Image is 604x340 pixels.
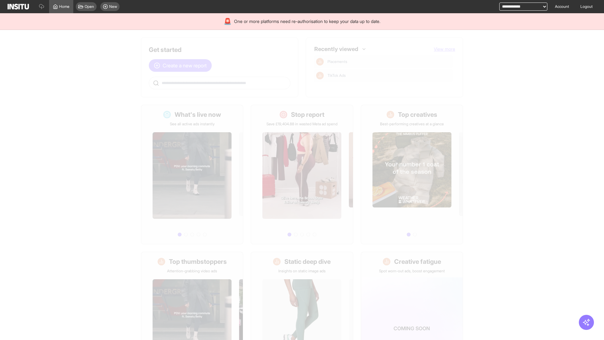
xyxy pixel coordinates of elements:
[224,17,232,26] div: 🚨
[85,4,94,9] span: Open
[234,18,380,25] span: One or more platforms need re-authorisation to keep your data up to date.
[109,4,117,9] span: New
[59,4,70,9] span: Home
[8,4,29,9] img: Logo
